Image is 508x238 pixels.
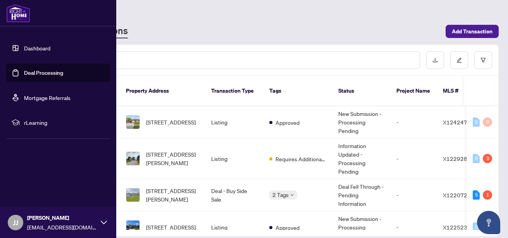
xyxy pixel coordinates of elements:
[483,117,492,127] div: 0
[205,76,263,106] th: Transaction Type
[120,76,205,106] th: Property Address
[205,138,263,179] td: Listing
[456,57,462,63] span: edit
[446,25,499,38] button: Add Transaction
[205,106,263,138] td: Listing
[146,118,196,126] span: [STREET_ADDRESS]
[24,118,105,127] span: rLearning
[126,116,139,129] img: thumbnail-img
[205,179,263,211] td: Deal - Buy Side Sale
[24,94,71,101] a: Mortgage Referrals
[452,25,493,38] span: Add Transaction
[443,119,474,126] span: X12424758
[390,179,437,211] td: -
[474,51,492,69] button: filter
[473,190,480,200] div: 5
[146,186,199,204] span: [STREET_ADDRESS][PERSON_NAME]
[332,179,390,211] td: Deal Fell Through - Pending Information
[24,69,63,76] a: Deal Processing
[483,154,492,163] div: 3
[332,138,390,179] td: Information Updated - Processing Pending
[276,118,300,127] span: Approved
[437,76,483,106] th: MLS #
[390,138,437,179] td: -
[126,152,139,165] img: thumbnail-img
[263,76,332,106] th: Tags
[6,4,30,22] img: logo
[473,117,480,127] div: 0
[480,57,486,63] span: filter
[146,223,196,231] span: [STREET_ADDRESS]
[27,223,97,231] span: [EMAIL_ADDRESS][DOMAIN_NAME]
[426,51,444,69] button: download
[126,188,139,202] img: thumbnail-img
[473,222,480,232] div: 0
[276,223,300,232] span: Approved
[13,217,18,228] span: JJ
[443,224,474,231] span: X12252387
[443,155,474,162] span: X12292854
[332,76,390,106] th: Status
[332,106,390,138] td: New Submission - Processing Pending
[146,150,199,167] span: [STREET_ADDRESS][PERSON_NAME]
[443,191,474,198] span: X12207247
[276,155,326,163] span: Requires Additional Docs
[390,106,437,138] td: -
[290,193,294,197] span: down
[432,57,438,63] span: download
[473,154,480,163] div: 0
[126,221,139,234] img: thumbnail-img
[272,190,289,199] span: 2 Tags
[483,190,492,200] div: 1
[477,211,500,234] button: Open asap
[450,51,468,69] button: edit
[390,76,437,106] th: Project Name
[27,214,97,222] span: [PERSON_NAME]
[24,45,50,52] a: Dashboard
